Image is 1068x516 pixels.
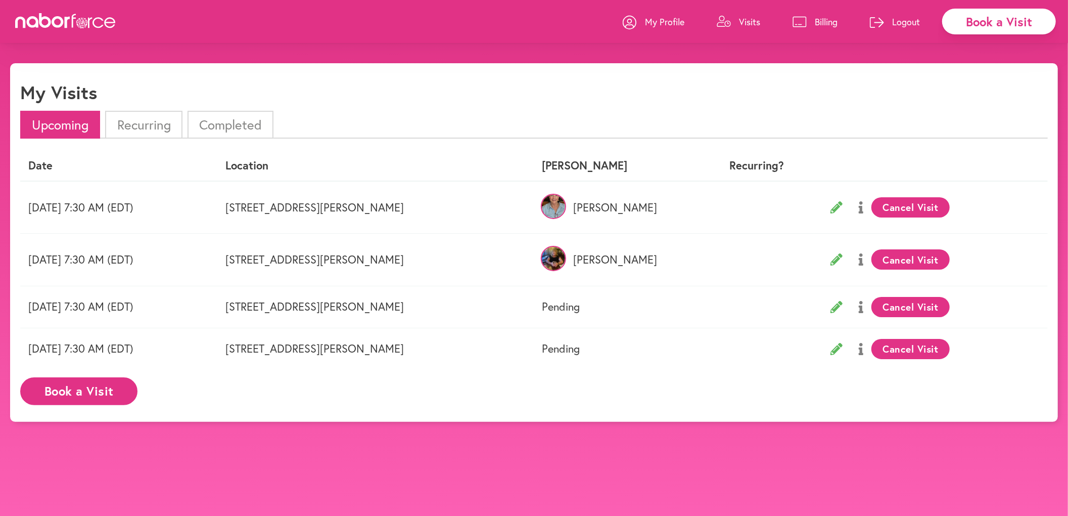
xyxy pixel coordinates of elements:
[217,286,534,328] td: [STREET_ADDRESS][PERSON_NAME]
[534,286,700,328] td: Pending
[534,151,700,181] th: [PERSON_NAME]
[739,16,760,28] p: Visits
[20,286,217,328] td: [DATE] 7:30 AM (EDT)
[717,7,760,37] a: Visits
[645,16,684,28] p: My Profile
[20,181,217,234] td: [DATE] 7:30 AM (EDT)
[892,16,920,28] p: Logout
[870,7,920,37] a: Logout
[541,246,566,271] img: ZfhCsyqMTienxuECn5Nu
[542,253,691,266] p: [PERSON_NAME]
[871,297,950,317] button: Cancel Visit
[871,339,950,359] button: Cancel Visit
[20,151,217,181] th: Date
[942,9,1056,34] div: Book a Visit
[534,328,700,370] td: Pending
[700,151,815,181] th: Recurring?
[20,81,97,103] h1: My Visits
[217,234,534,286] td: [STREET_ADDRESS][PERSON_NAME]
[20,377,137,405] button: Book a Visit
[20,328,217,370] td: [DATE] 7:30 AM (EDT)
[871,197,950,218] button: Cancel Visit
[20,111,100,139] li: Upcoming
[217,181,534,234] td: [STREET_ADDRESS][PERSON_NAME]
[623,7,684,37] a: My Profile
[105,111,182,139] li: Recurring
[541,194,566,219] img: ZnBgZq8Sn2CDriXnlM0w
[217,151,534,181] th: Location
[20,385,137,395] a: Book a Visit
[217,328,534,370] td: [STREET_ADDRESS][PERSON_NAME]
[542,201,691,214] p: [PERSON_NAME]
[20,234,217,286] td: [DATE] 7:30 AM (EDT)
[815,16,838,28] p: Billing
[871,249,950,270] button: Cancel Visit
[793,7,838,37] a: Billing
[188,111,273,139] li: Completed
